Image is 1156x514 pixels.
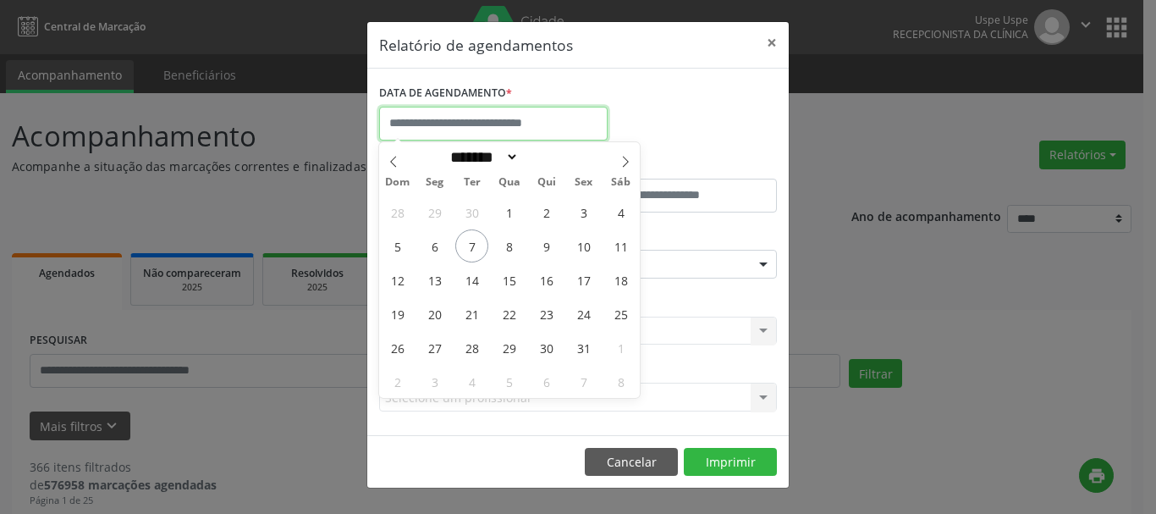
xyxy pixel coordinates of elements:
span: Outubro 13, 2025 [418,263,451,296]
span: Outubro 26, 2025 [381,331,414,364]
span: Outubro 25, 2025 [604,297,637,330]
label: DATA DE AGENDAMENTO [379,80,512,107]
button: Cancelar [585,448,678,477]
span: Outubro 28, 2025 [455,331,488,364]
span: Outubro 17, 2025 [567,263,600,296]
span: Outubro 16, 2025 [530,263,563,296]
h5: Relatório de agendamentos [379,34,573,56]
label: ATÉ [582,152,777,179]
span: Outubro 10, 2025 [567,229,600,263]
span: Outubro 23, 2025 [530,297,563,330]
span: Setembro 28, 2025 [381,196,414,229]
span: Outubro 27, 2025 [418,331,451,364]
span: Outubro 19, 2025 [381,297,414,330]
span: Outubro 30, 2025 [530,331,563,364]
span: Novembro 3, 2025 [418,365,451,398]
input: Year [519,148,575,166]
span: Novembro 4, 2025 [455,365,488,398]
span: Outubro 6, 2025 [418,229,451,263]
span: Outubro 11, 2025 [604,229,637,263]
span: Outubro 21, 2025 [455,297,488,330]
span: Outubro 24, 2025 [567,297,600,330]
span: Outubro 7, 2025 [455,229,488,263]
span: Novembro 5, 2025 [493,365,526,398]
span: Novembro 6, 2025 [530,365,563,398]
span: Outubro 29, 2025 [493,331,526,364]
span: Novembro 8, 2025 [604,365,637,398]
span: Outubro 3, 2025 [567,196,600,229]
span: Sáb [603,177,640,188]
span: Qua [491,177,528,188]
span: Outubro 12, 2025 [381,263,414,296]
span: Outubro 2, 2025 [530,196,563,229]
span: Outubro 18, 2025 [604,263,637,296]
span: Outubro 5, 2025 [381,229,414,263]
span: Outubro 4, 2025 [604,196,637,229]
span: Setembro 29, 2025 [418,196,451,229]
span: Outubro 9, 2025 [530,229,563,263]
span: Seg [416,177,454,188]
span: Ter [454,177,491,188]
span: Sex [565,177,603,188]
span: Outubro 1, 2025 [493,196,526,229]
span: Qui [528,177,565,188]
button: Close [755,22,789,64]
span: Outubro 31, 2025 [567,331,600,364]
span: Setembro 30, 2025 [455,196,488,229]
span: Outubro 15, 2025 [493,263,526,296]
span: Dom [379,177,416,188]
span: Novembro 7, 2025 [567,365,600,398]
span: Outubro 20, 2025 [418,297,451,330]
span: Outubro 22, 2025 [493,297,526,330]
select: Month [444,148,519,166]
button: Imprimir [684,448,777,477]
span: Novembro 2, 2025 [381,365,414,398]
span: Outubro 14, 2025 [455,263,488,296]
span: Outubro 8, 2025 [493,229,526,263]
span: Novembro 1, 2025 [604,331,637,364]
